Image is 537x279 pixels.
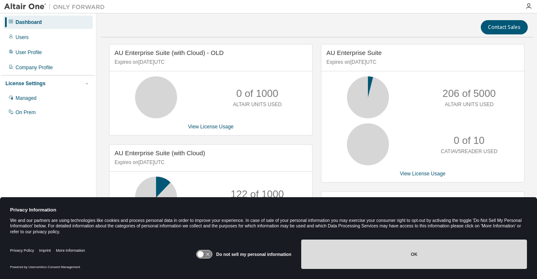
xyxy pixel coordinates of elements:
[481,20,528,34] button: Contact Sales
[400,171,446,177] a: View License Usage
[16,95,36,102] div: Managed
[445,101,493,108] p: ALTAIR UNITS USED
[188,124,234,130] a: View License Usage
[16,64,53,71] div: Company Profile
[236,86,278,101] p: 0 of 1000
[115,59,305,66] p: Expires on [DATE] UTC
[326,49,382,56] span: AU Enterprise Suite
[16,34,29,41] div: Users
[5,80,45,87] div: License Settings
[115,49,224,56] span: AU Enterprise Suite (with Cloud) - OLD
[16,109,36,116] div: On Prem
[454,133,485,148] p: 0 of 10
[16,19,42,26] div: Dashboard
[115,159,305,166] p: Expires on [DATE] UTC
[233,101,282,108] p: ALTAIR UNITS USED
[326,59,517,66] p: Expires on [DATE] UTC
[441,148,498,155] p: CATIAV5READER USED
[231,187,284,201] p: 122 of 1000
[443,86,496,101] p: 206 of 5000
[16,49,42,56] div: User Profile
[115,149,205,156] span: AU Enterprise Suite (with Cloud)
[4,3,109,11] img: Altair One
